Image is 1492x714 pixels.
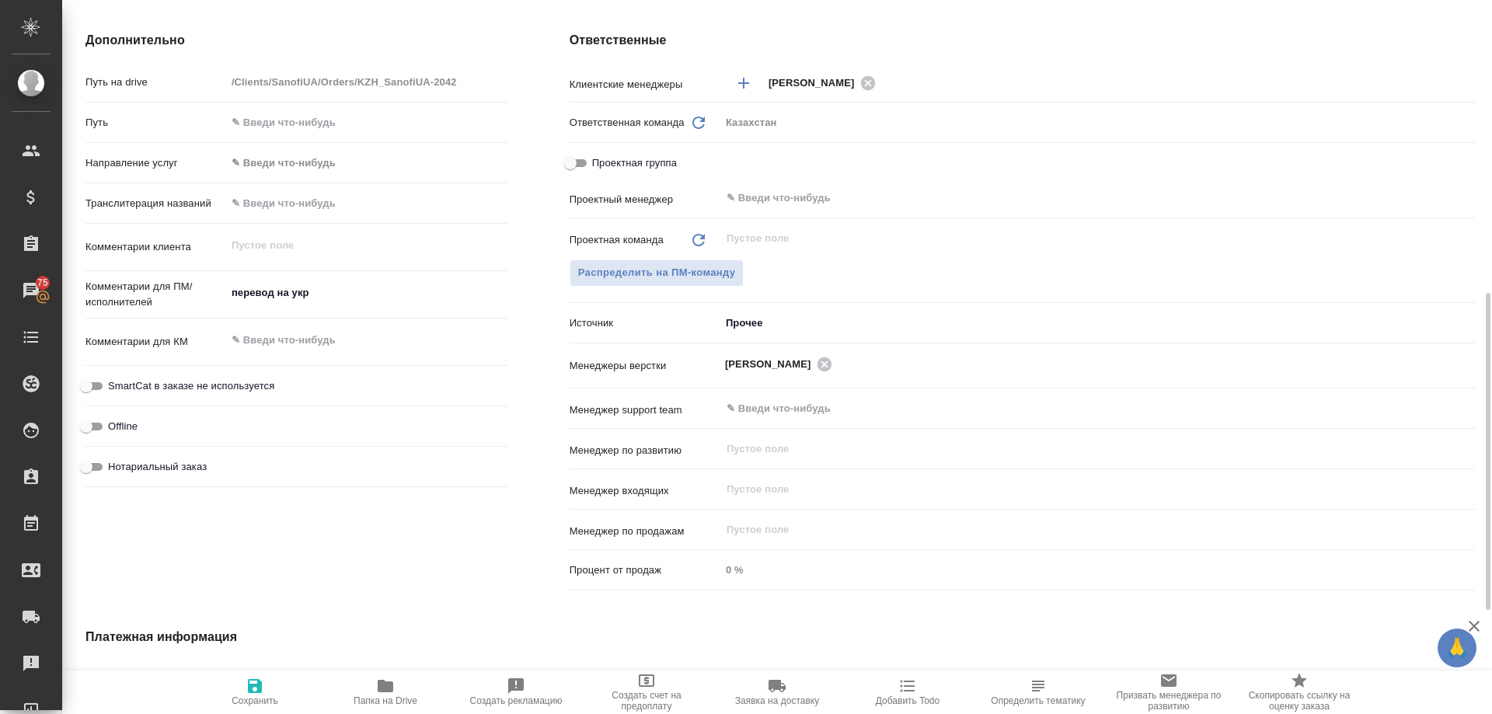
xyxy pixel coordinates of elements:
[570,443,720,458] p: Менеджер по развитию
[108,419,138,434] span: Offline
[592,155,677,171] span: Проектная группа
[1234,670,1365,714] button: Скопировать ссылку на оценку заказа
[451,670,581,714] button: Создать рекламацию
[226,111,507,134] input: ✎ Введи что-нибудь
[720,110,1475,136] div: Казахстан
[769,75,864,91] span: [PERSON_NAME]
[720,310,1475,336] div: Прочее
[85,239,226,255] p: Комментарии клиента
[769,73,880,92] div: [PERSON_NAME]
[570,524,720,539] p: Менеджер по продажам
[725,354,837,374] div: [PERSON_NAME]
[85,115,226,131] p: Путь
[1444,632,1470,664] span: 🙏
[1103,670,1234,714] button: Призвать менеджера по развитию
[725,229,1438,248] input: Пустое поле
[578,264,736,282] span: Распределить на ПМ-команду
[226,150,507,176] div: ✎ Введи что-нибудь
[85,628,991,646] h4: Платежная информация
[570,483,720,499] p: Менеджер входящих
[190,670,320,714] button: Сохранить
[570,259,744,287] button: Распределить на ПМ-команду
[1243,690,1355,712] span: Скопировать ссылку на оценку заказа
[1466,197,1469,200] button: Open
[85,75,226,90] p: Путь на drive
[991,695,1085,706] span: Определить тематику
[735,695,819,706] span: Заявка на доставку
[232,155,489,171] div: ✎ Введи что-нибудь
[725,521,1438,539] input: Пустое поле
[85,31,507,50] h4: Дополнительно
[725,480,1438,499] input: Пустое поле
[226,666,507,692] div: UAH
[720,559,1475,581] input: Пустое поле
[591,690,702,712] span: Создать счет на предоплату
[85,334,226,350] p: Комментарии для КМ
[85,196,226,211] p: Транслитерация названий
[226,71,507,93] input: Пустое поле
[876,695,939,706] span: Добавить Todo
[1466,363,1469,366] button: Open
[570,562,720,578] p: Процент от продаж
[226,280,507,306] textarea: перевод на укр
[725,64,762,102] button: Добавить менеджера
[354,695,417,706] span: Папка на Drive
[570,115,685,131] p: Ответственная команда
[320,670,451,714] button: Папка на Drive
[570,402,720,418] p: Менеджер support team
[226,192,507,214] input: ✎ Введи что-нибудь
[973,670,1103,714] button: Определить тематику
[28,275,58,291] span: 75
[570,315,720,331] p: Источник
[570,192,720,207] p: Проектный менеджер
[1113,690,1225,712] span: Призвать менеджера по развитию
[1438,629,1476,667] button: 🙏
[725,440,1438,458] input: Пустое поле
[108,378,274,394] span: SmartCat в заказе не используется
[570,31,1475,50] h4: Ответственные
[725,357,821,372] span: [PERSON_NAME]
[470,695,563,706] span: Создать рекламацию
[570,358,720,374] p: Менеджеры верстки
[725,189,1418,207] input: ✎ Введи что-нибудь
[842,670,973,714] button: Добавить Todo
[232,695,278,706] span: Сохранить
[85,155,226,171] p: Направление услуг
[570,77,720,92] p: Клиентские менеджеры
[1466,82,1469,85] button: Open
[725,399,1418,418] input: ✎ Введи что-нибудь
[4,271,58,310] a: 75
[570,232,664,248] p: Проектная команда
[85,279,226,310] p: Комментарии для ПМ/исполнителей
[712,670,842,714] button: Заявка на доставку
[108,459,207,475] span: Нотариальный заказ
[581,670,712,714] button: Создать счет на предоплату
[1466,407,1469,410] button: Open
